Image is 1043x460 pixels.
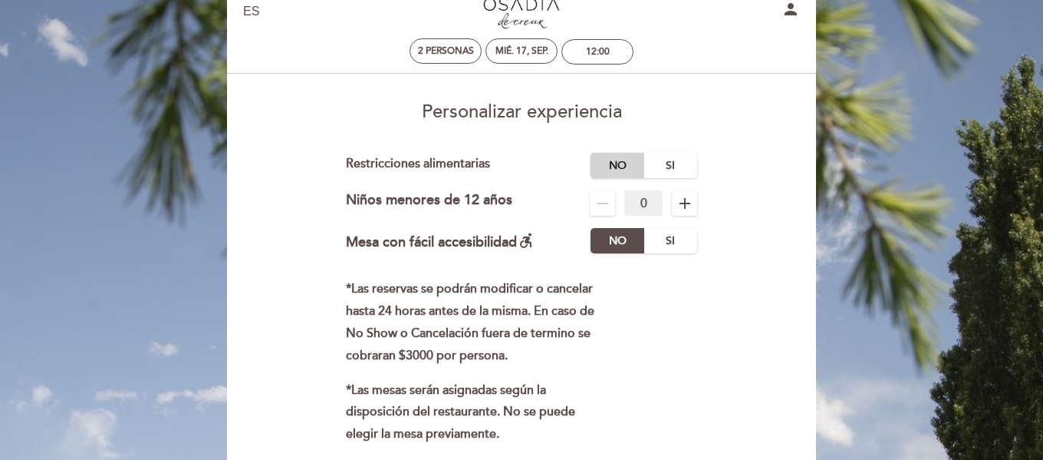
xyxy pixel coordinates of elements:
i: remove [594,194,612,213]
div: Niños menores de 12 años [346,190,512,216]
div: Mesa con fácil accesibilidad [346,228,535,253]
label: No [591,228,644,253]
div: mié. 17, sep. [495,45,548,57]
span: Personalizar experiencia [422,101,622,123]
p: *Las reservas se podrán modificar o cancelar hasta 24 horas antes de la misma. En caso de No Show... [346,278,610,366]
label: No [591,153,644,178]
label: Si [643,228,697,253]
i: accessible_forward [517,231,535,250]
p: *Las mesas serán asignadas según la disposición del restaurante. No se puede elegir la mesa previ... [346,379,610,445]
div: 12:00 [586,46,610,58]
i: add [676,194,694,213]
span: 2 personas [418,45,474,57]
label: Si [643,153,697,178]
div: Restricciones alimentarias [346,153,591,178]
